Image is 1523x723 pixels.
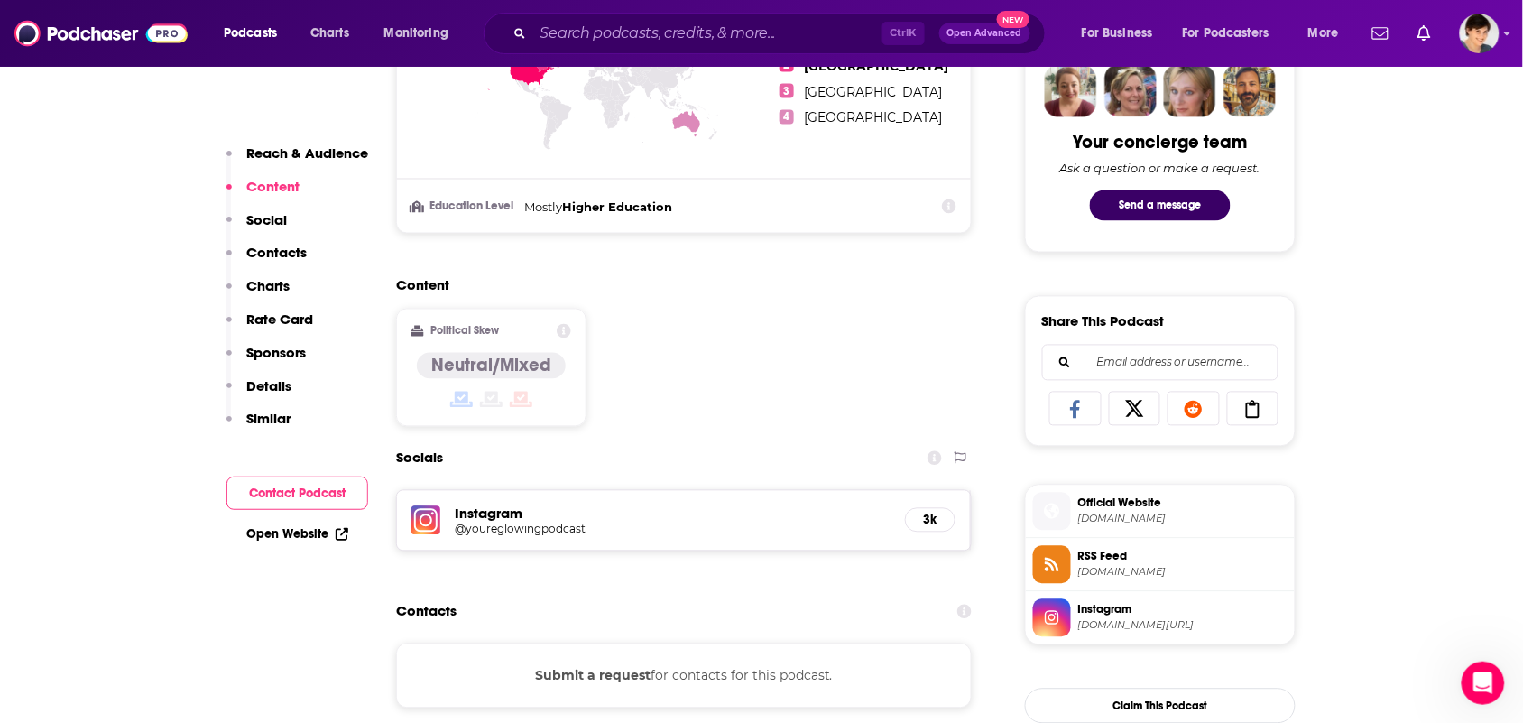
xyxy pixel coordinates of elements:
a: Show notifications dropdown [1365,18,1396,49]
span: [GEOGRAPHIC_DATA] [805,84,943,100]
span: Monitoring [384,21,448,46]
button: Rate Card [226,311,313,344]
span: Charts [310,21,349,46]
h2: Political Skew [431,325,500,338]
span: Podcasts [224,21,277,46]
span: kimperry.com [1078,513,1288,526]
span: Higher Education [562,200,672,215]
button: Contact Podcast [226,477,368,510]
h4: Neutral/Mixed [431,355,551,377]
button: Contacts [226,244,307,277]
button: Sponsors [226,344,306,377]
img: User Profile [1460,14,1500,53]
img: Barbara Profile [1104,65,1157,117]
a: RSS Feed[DOMAIN_NAME] [1033,546,1288,584]
h2: Socials [396,441,443,476]
span: Mostly [524,200,562,215]
div: Search podcasts, credits, & more... [501,13,1063,54]
span: For Podcasters [1183,21,1269,46]
button: Submit a request [535,666,651,686]
span: For Business [1082,21,1153,46]
img: Jules Profile [1164,65,1216,117]
span: RSS Feed [1078,549,1288,565]
h2: Content [396,277,957,294]
span: 3 [780,84,794,98]
a: Official Website[DOMAIN_NAME] [1033,493,1288,531]
p: Reach & Audience [246,144,368,162]
button: open menu [372,19,472,48]
button: open menu [1171,19,1296,48]
a: Share on Facebook [1049,392,1102,426]
input: Email address or username... [1057,346,1263,380]
button: Show profile menu [1460,14,1500,53]
button: open menu [1296,19,1361,48]
button: Charts [226,277,290,311]
span: [GEOGRAPHIC_DATA] [805,110,943,126]
div: Ask a question or make a request. [1060,162,1260,176]
span: instagram.com/youreglowingpodcast [1078,619,1288,633]
img: Sydney Profile [1045,65,1097,117]
span: Official Website [1078,496,1288,512]
button: Details [226,377,291,411]
button: Content [226,178,300,211]
h5: 3k [920,513,940,528]
p: Rate Card [246,311,313,328]
span: Open Advanced [947,29,1022,38]
span: More [1308,21,1339,46]
div: Your concierge team [1074,132,1248,154]
span: app.kajabi.com [1078,566,1288,579]
a: Copy Link [1227,392,1279,426]
button: Open AdvancedNew [939,23,1030,44]
p: Charts [246,277,290,294]
a: Instagram[DOMAIN_NAME][URL] [1033,599,1288,637]
button: open menu [211,19,300,48]
h3: Education Level [411,201,517,213]
div: Search followers [1042,345,1278,381]
p: Similar [246,410,291,427]
img: Jon Profile [1223,65,1276,117]
button: Send a message [1090,190,1231,221]
span: Ctrl K [882,22,925,45]
p: Social [246,211,287,228]
input: Search podcasts, credits, & more... [533,19,882,48]
span: 4 [780,110,794,125]
a: Open Website [246,526,348,542]
p: Content [246,178,300,195]
a: Share on Reddit [1168,392,1220,426]
span: New [997,11,1029,28]
img: Podchaser - Follow, Share and Rate Podcasts [14,16,188,51]
a: Show notifications dropdown [1410,18,1438,49]
a: Charts [299,19,360,48]
iframe: Intercom live chat [1462,662,1505,705]
button: Reach & Audience [226,144,368,178]
button: Similar [226,410,291,443]
h5: Instagram [455,505,891,523]
h5: @youreglowingpodcast [455,523,743,536]
p: Sponsors [246,344,306,361]
span: Instagram [1078,602,1288,618]
span: Logged in as bethwouldknow [1460,14,1500,53]
a: Share on X/Twitter [1109,392,1161,426]
button: open menu [1069,19,1176,48]
h3: Share This Podcast [1042,313,1165,330]
div: for contacts for this podcast. [396,644,972,709]
p: Details [246,377,291,394]
p: Contacts [246,244,307,261]
button: Social [226,211,287,245]
a: @youreglowingpodcast [455,523,891,536]
img: iconImage [411,506,440,535]
h2: Contacts [396,595,457,629]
